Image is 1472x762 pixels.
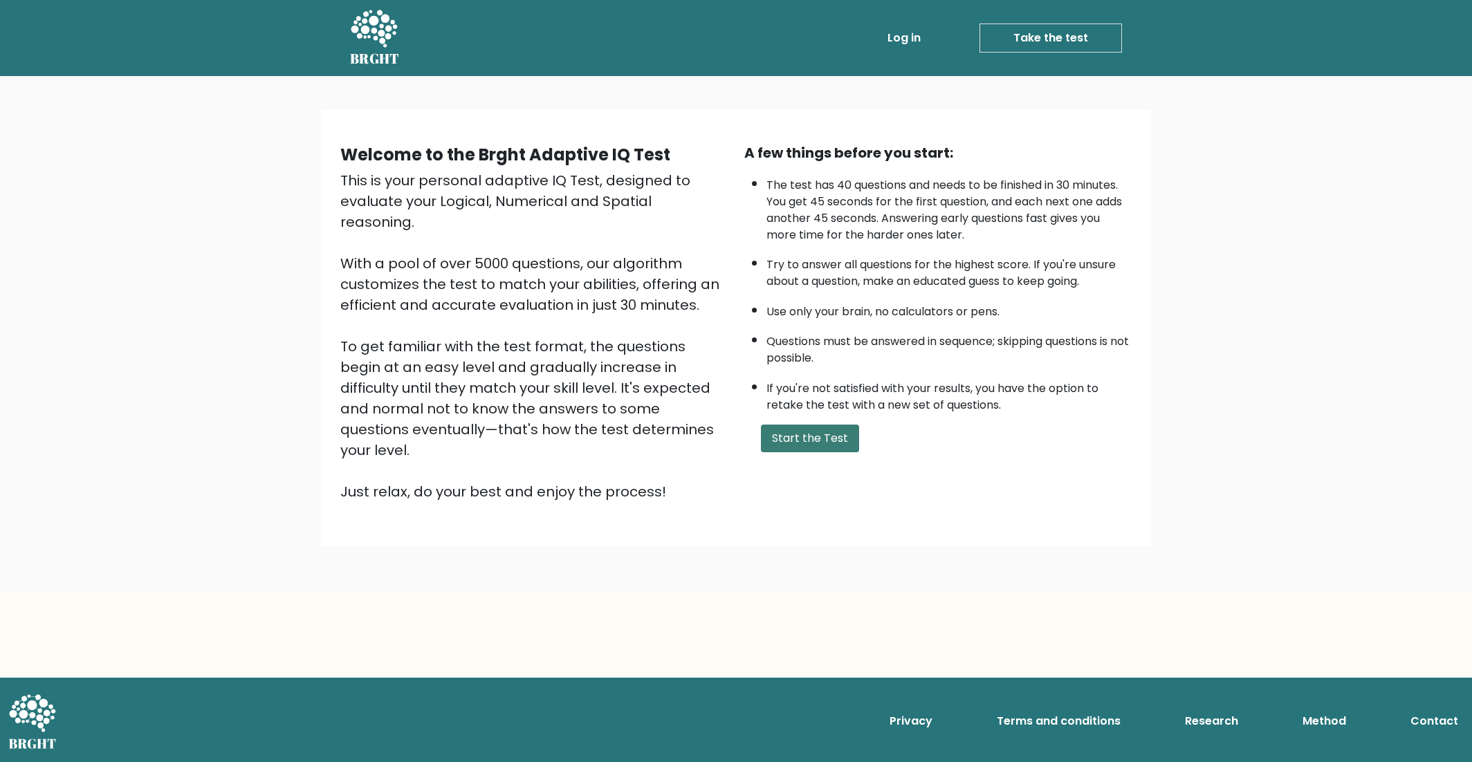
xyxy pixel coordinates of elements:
a: Contact [1405,707,1464,735]
a: BRGHT [350,6,400,71]
li: Use only your brain, no calculators or pens. [766,297,1132,320]
button: Start the Test [761,425,859,452]
b: Welcome to the Brght Adaptive IQ Test [340,143,670,166]
li: Questions must be answered in sequence; skipping questions is not possible. [766,326,1132,366]
a: Take the test [979,24,1122,53]
li: The test has 40 questions and needs to be finished in 30 minutes. You get 45 seconds for the firs... [766,170,1132,243]
a: Research [1179,707,1244,735]
li: Try to answer all questions for the highest score. If you're unsure about a question, make an edu... [766,250,1132,290]
a: Privacy [884,707,938,735]
div: This is your personal adaptive IQ Test, designed to evaluate your Logical, Numerical and Spatial ... [340,170,728,502]
li: If you're not satisfied with your results, you have the option to retake the test with a new set ... [766,373,1132,413]
a: Log in [882,24,926,52]
a: Terms and conditions [991,707,1126,735]
div: A few things before you start: [744,142,1132,163]
a: Method [1297,707,1352,735]
h5: BRGHT [350,50,400,67]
